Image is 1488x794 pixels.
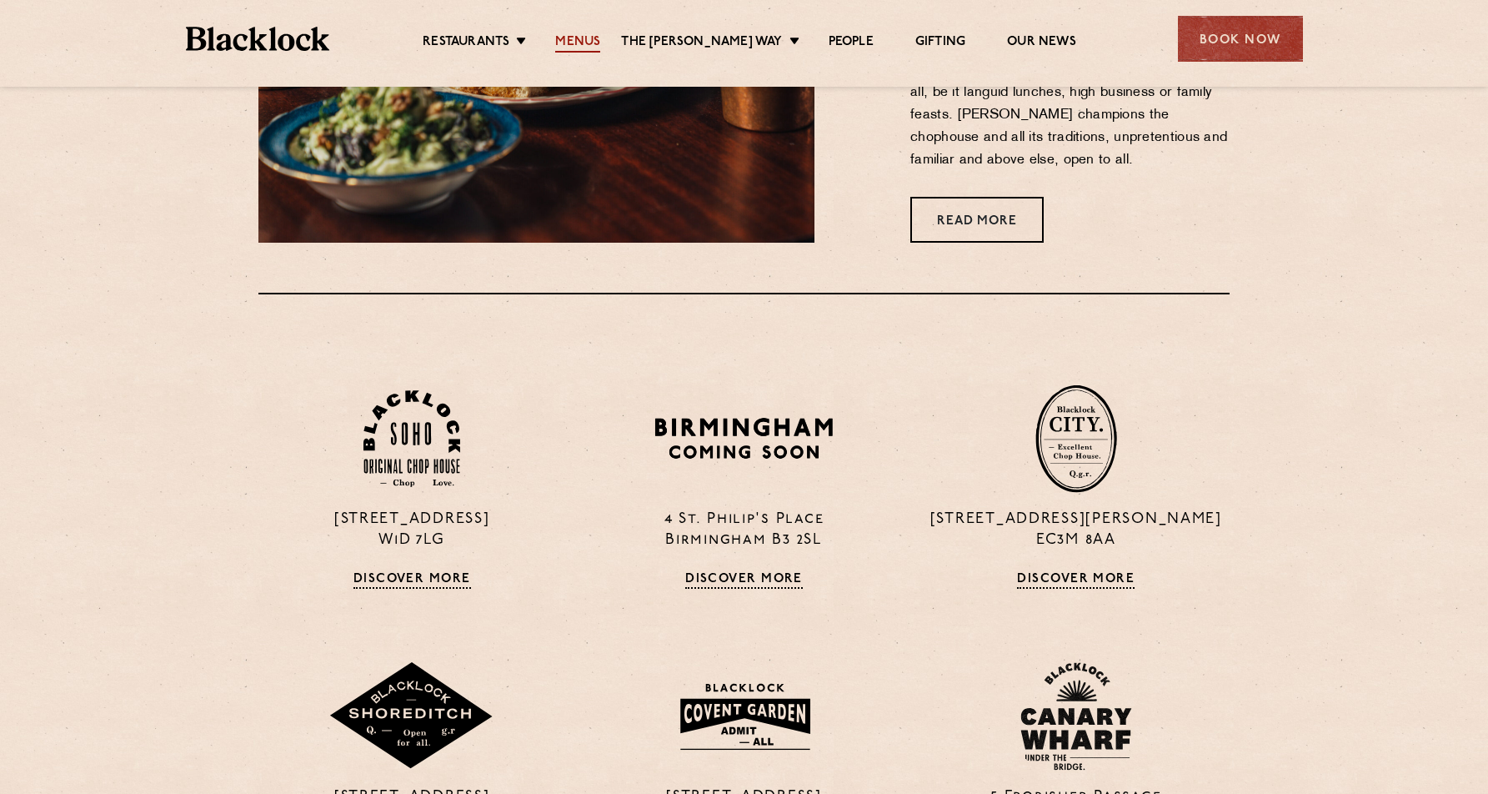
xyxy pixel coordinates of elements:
img: BL_Textured_Logo-footer-cropped.svg [186,27,330,51]
a: Our News [1007,34,1076,53]
a: Discover More [353,572,471,589]
a: The [PERSON_NAME] Way [621,34,782,53]
a: People [829,34,874,53]
p: 4 St. Philip's Place Birmingham B3 2SL [590,510,897,551]
a: Discover More [1017,572,1135,589]
img: Shoreditch-stamp-v2-default.svg [328,662,495,771]
a: Read More [910,197,1044,243]
img: City-stamp-default.svg [1035,384,1117,493]
a: Gifting [915,34,965,53]
img: BLA_1470_CoventGarden_Website_Solid.svg [664,673,824,760]
img: BIRMINGHAM-P22_-e1747915156957.png [652,412,836,465]
p: [STREET_ADDRESS][PERSON_NAME] EC3M 8AA [923,510,1230,551]
a: Restaurants [423,34,509,53]
div: Book Now [1178,16,1303,62]
img: BL_CW_Logo_Website.svg [1020,662,1132,771]
p: [STREET_ADDRESS] W1D 7LG [258,510,565,551]
a: Discover More [685,572,803,589]
a: Menus [555,34,600,53]
img: Soho-stamp-default.svg [363,390,460,488]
